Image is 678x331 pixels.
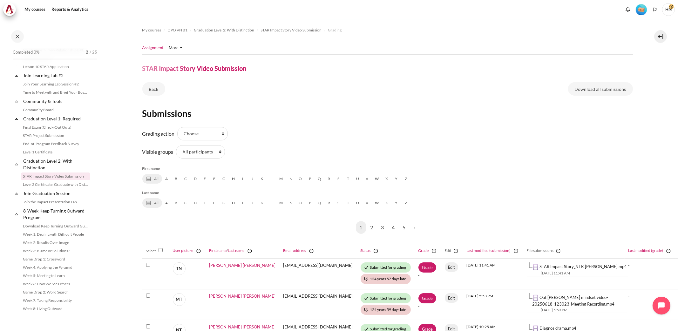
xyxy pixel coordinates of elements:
[200,198,210,208] a: E
[21,272,90,280] a: Week 5: Meeting to Learn
[296,174,305,184] a: O
[22,71,90,80] a: Join Learning Lab #2
[49,3,91,16] a: Reports & Analytics
[662,3,675,16] a: User menu
[361,262,411,273] div: Submitted for grading
[173,262,186,275] span: TN
[142,148,173,156] label: Visible groups
[315,198,324,208] a: Q
[168,26,188,34] a: OPO VN B1
[280,258,357,289] td: [EMAIL_ADDRESS][DOMAIN_NAME]
[173,293,186,306] span: MT
[21,172,90,180] a: STAR Impact Story Video Submission
[276,198,286,208] a: M
[625,258,675,289] td: -
[568,82,633,96] a: Download all submissions
[540,264,627,269] a: STAR Impact Story_NTK [PERSON_NAME].mp4
[173,248,193,253] a: User picture
[22,97,90,105] a: Community & Tools
[245,248,253,254] a: Hide Full name
[173,262,188,275] a: TN
[142,130,175,138] label: Grading action
[209,324,276,329] span: [PERSON_NAME] [PERSON_NAME]
[195,248,202,254] img: switch_minus
[21,181,90,188] a: Level 2 Certificate: Graduate with Distinction
[305,198,315,208] a: P
[210,198,219,208] a: F
[209,263,276,268] a: [PERSON_NAME] [PERSON_NAME]
[267,174,276,184] a: L
[267,198,276,208] a: L
[229,198,238,208] a: H
[328,26,342,34] a: Grading
[392,198,401,208] a: Y
[467,248,511,253] a: Last modified (submission)
[392,174,401,184] a: Y
[401,198,411,208] a: Z
[388,221,399,234] a: 4
[540,326,577,331] a: Diagnos drama.mp4
[162,174,172,184] a: A
[414,224,416,231] span: »
[283,248,306,253] a: Email address
[142,244,169,258] th: Select
[324,174,334,184] a: R
[532,264,539,270] img: STAR Impact Story_NTK Thuan.mp4
[451,248,459,254] a: Hide Edit
[206,244,280,258] th: /
[21,106,90,114] a: Community Board
[181,198,191,208] a: C
[22,189,90,198] a: Join Graduation Session
[21,264,90,271] a: Week 4: Applying the Pyramid
[5,5,14,14] img: Architeck
[308,248,315,254] img: switch_minus
[13,211,20,217] span: Collapse
[142,45,164,51] a: Assignment
[324,198,334,208] a: R
[173,293,188,306] a: MT
[636,4,647,15] img: Level #1
[257,174,267,184] a: K
[162,198,172,208] a: A
[343,198,353,208] a: T
[86,49,88,56] span: 2
[21,124,90,131] a: Final Exam (Check-Out Quiz)
[21,231,90,238] a: Week 1: Dealing with Difficult People
[361,305,411,315] div: 124 years 59 days late
[22,114,90,123] a: Graduation Level 1: Required
[315,174,324,184] a: Q
[248,174,257,184] a: J
[22,157,90,172] a: Graduation Level 2: With Distinction
[142,216,633,239] nav: Page
[633,3,649,15] a: Level #1
[382,198,392,208] a: X
[172,174,181,184] a: B
[418,293,437,303] a: Grade
[229,174,238,184] a: H
[228,248,245,253] a: Last name
[261,26,322,34] a: STAR Impact Story Video Submission
[13,72,20,79] span: Collapse
[90,49,97,56] span: / 25
[21,297,90,304] a: Week 7: Taking Responsibility
[305,174,315,184] a: P
[445,262,458,272] a: Edit
[142,190,633,196] h5: Last name
[343,174,353,184] a: T
[372,174,382,184] a: W
[142,26,161,34] a: My courses
[415,258,441,289] td: -
[523,244,625,258] th: File submissions
[21,80,90,88] a: Join Your Learning Lab Session #2
[209,294,276,299] a: [PERSON_NAME] [PERSON_NAME]
[21,247,90,255] a: Week 3: Blame or Solutions?
[142,108,633,119] h2: Submissions
[463,289,523,320] td: [DATE] 5:53 PM
[276,174,286,184] a: M
[13,48,97,66] a: Completed 0% 2 / 25
[361,293,411,303] div: Submitted for grading
[261,27,322,33] span: STAR Impact Story Video Submission
[441,244,463,258] th: Edit
[361,248,371,253] a: Status
[21,288,90,296] a: Game Drop 2: Word Search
